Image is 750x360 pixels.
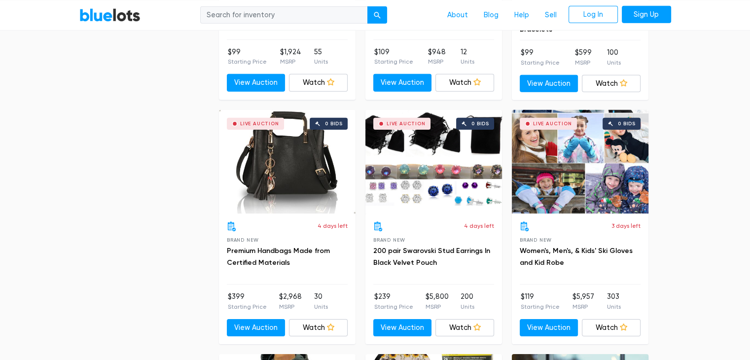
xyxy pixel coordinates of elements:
li: 30 [314,291,328,311]
li: $99 [521,47,560,67]
div: Live Auction [533,121,572,126]
p: Starting Price [374,57,413,66]
a: Watch [435,319,494,337]
p: Starting Price [228,302,267,311]
p: Units [607,58,621,67]
li: 100 [607,47,621,67]
span: Brand New [373,237,405,243]
p: MSRP [425,302,448,311]
p: MSRP [575,58,592,67]
div: Live Auction [387,121,426,126]
p: 4 days left [318,221,348,230]
li: $399 [228,291,267,311]
a: Watch [289,74,348,92]
p: MSRP [280,57,301,66]
p: MSRP [572,302,594,311]
li: $948 [428,47,446,67]
p: 3 days left [611,221,641,230]
li: $2,968 [279,291,302,311]
a: Watch [582,319,641,337]
a: BlueLots [79,7,141,22]
div: 0 bids [325,121,343,126]
p: MSRP [428,57,446,66]
li: $99 [228,47,267,67]
a: Log In [569,5,618,23]
a: Sell [537,5,565,24]
div: Live Auction [240,121,279,126]
p: Units [461,57,474,66]
a: Blog [476,5,506,24]
p: Units [314,302,328,311]
p: Units [607,302,621,311]
div: 0 bids [471,121,489,126]
a: 200 pair Swarovski Stud Earrings In Black Velvet Pouch [373,247,490,267]
a: Sign Up [622,5,671,23]
li: $599 [575,47,592,67]
li: $239 [374,291,413,311]
p: MSRP [279,302,302,311]
li: 200 [461,291,474,311]
a: Women's, Men's, & Kids' Ski Gloves and Kid Robe [520,247,633,267]
input: Search for inventory [200,6,368,24]
a: View Auction [373,319,432,337]
p: 4 days left [464,221,494,230]
a: Live Auction 0 bids [219,110,356,214]
a: Live Auction 0 bids [365,110,502,214]
a: Watch [289,319,348,337]
p: Starting Price [374,302,413,311]
a: Watch [435,74,494,92]
p: Starting Price [521,302,560,311]
a: View Auction [227,74,286,92]
li: $5,957 [572,291,594,311]
li: 55 [314,47,328,67]
p: Units [314,57,328,66]
p: Units [461,302,474,311]
span: Brand New [520,237,552,243]
a: Premium Handbags Made from Certified Materials [227,247,330,267]
a: About [439,5,476,24]
a: View Auction [373,74,432,92]
a: View Auction [520,75,578,93]
li: $1,924 [280,47,301,67]
li: 12 [461,47,474,67]
li: $109 [374,47,413,67]
div: 0 bids [618,121,636,126]
li: $119 [521,291,560,311]
p: Starting Price [521,58,560,67]
a: Live Auction 0 bids [512,110,648,214]
p: Starting Price [228,57,267,66]
span: Brand New [227,237,259,243]
li: $5,800 [425,291,448,311]
a: View Auction [227,319,286,337]
a: Watch [582,75,641,93]
a: View Auction [520,319,578,337]
li: 303 [607,291,621,311]
a: Help [506,5,537,24]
